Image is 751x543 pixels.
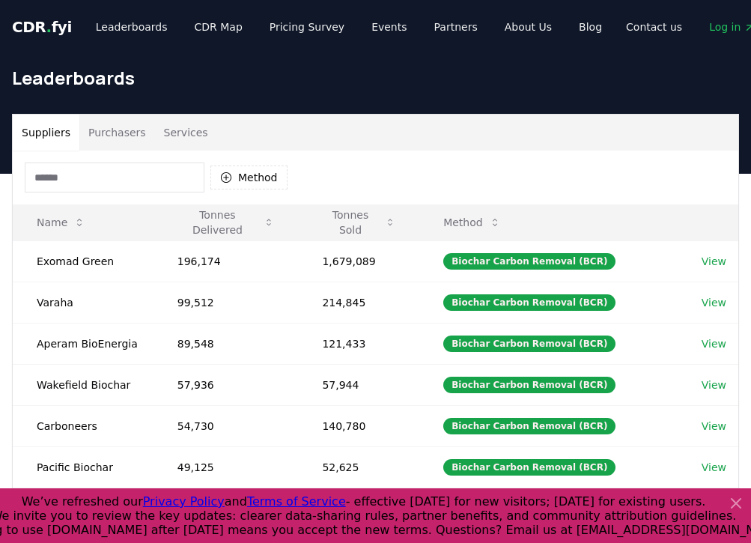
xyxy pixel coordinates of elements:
[702,377,726,392] a: View
[258,13,356,40] a: Pricing Survey
[13,115,79,151] button: Suppliers
[13,364,153,405] td: Wakefield Biochar
[84,13,180,40] a: Leaderboards
[13,240,153,282] td: Exomad Green
[310,207,407,237] button: Tonnes Sold
[298,323,419,364] td: 121,433
[702,336,726,351] a: View
[493,13,564,40] a: About Us
[443,294,615,311] div: Biochar Carbon Removal (BCR)
[210,166,288,189] button: Method
[12,16,72,37] a: CDR.fyi
[13,405,153,446] td: Carboneers
[298,240,419,282] td: 1,679,089
[153,488,299,529] td: 26,108
[298,282,419,323] td: 214,845
[702,419,726,434] a: View
[443,336,615,352] div: Biochar Carbon Removal (BCR)
[153,446,299,488] td: 49,125
[13,282,153,323] td: Varaha
[153,364,299,405] td: 57,936
[422,13,490,40] a: Partners
[359,13,419,40] a: Events
[298,364,419,405] td: 57,944
[443,253,615,270] div: Biochar Carbon Removal (BCR)
[153,405,299,446] td: 54,730
[614,13,694,40] a: Contact us
[155,115,217,151] button: Services
[702,295,726,310] a: View
[298,405,419,446] td: 140,780
[153,282,299,323] td: 99,512
[298,446,419,488] td: 52,625
[298,488,419,529] td: 26,108
[84,13,614,40] nav: Main
[13,323,153,364] td: Aperam BioEnergia
[25,207,97,237] button: Name
[567,13,614,40] a: Blog
[46,18,52,36] span: .
[443,377,615,393] div: Biochar Carbon Removal (BCR)
[431,207,513,237] button: Method
[183,13,255,40] a: CDR Map
[702,254,726,269] a: View
[443,418,615,434] div: Biochar Carbon Removal (BCR)
[12,18,72,36] span: CDR fyi
[13,446,153,488] td: Pacific Biochar
[443,459,615,476] div: Biochar Carbon Removal (BCR)
[13,488,153,529] td: Freres Biochar
[79,115,155,151] button: Purchasers
[153,323,299,364] td: 89,548
[153,240,299,282] td: 196,174
[702,460,726,475] a: View
[165,207,287,237] button: Tonnes Delivered
[12,66,739,90] h1: Leaderboards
